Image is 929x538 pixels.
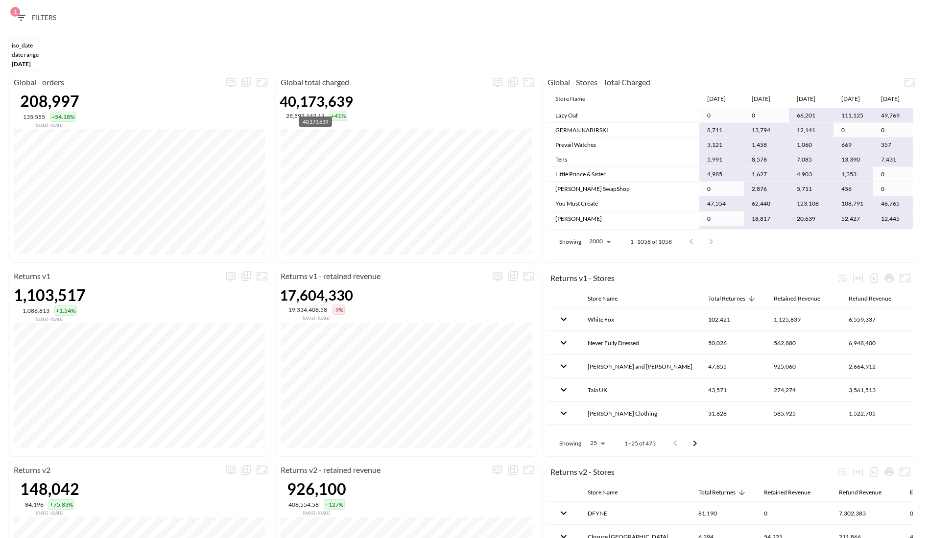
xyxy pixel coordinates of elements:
[744,182,788,196] td: 2,876
[14,285,86,304] div: 1,103,517
[555,381,572,398] button: expand row
[699,182,744,196] td: 0
[548,90,699,108] th: Store Name
[744,167,788,182] td: 1,627
[555,334,572,351] button: expand row
[834,211,873,226] td: 52,427
[580,308,700,331] th: White Fox
[580,425,700,448] th: Montirex
[839,487,881,498] div: Refund Revenue
[254,462,270,478] button: Fullscreen
[11,9,60,27] button: 1Filters
[774,293,820,304] div: Retained Revenue
[866,270,881,286] div: Number of rows selected for download: 473
[555,405,572,421] button: expand row
[223,462,238,478] button: more
[744,152,788,167] td: 8,578
[744,226,788,241] td: 6,059
[789,108,834,123] td: 66,201
[20,122,79,128] div: Compared to Nov 13, 2024 - Apr 01, 2025
[555,358,572,374] button: expand row
[834,226,873,241] td: 4,894
[287,510,346,515] div: Compared to Nov 13, 2024 - Apr 01, 2025
[744,123,788,138] td: 13,794
[708,293,745,304] div: Total Returnes
[789,152,834,167] td: 7,085
[288,306,327,313] div: 19,334,408.58
[699,167,744,182] td: 4,985
[280,286,353,304] div: 17,604,330
[490,462,505,478] span: Display settings
[834,167,873,182] td: 1,353
[873,211,913,226] td: 12,445
[700,355,766,378] th: 47,855
[548,226,699,241] td: AZVA
[48,499,74,510] div: +75.83%
[708,293,758,304] span: Total Returnes
[505,74,521,90] div: Show chart as table
[881,270,897,286] div: Print
[543,76,902,88] p: Global - Stores - Total Charged
[700,378,766,401] th: 43,571
[849,293,904,304] span: Refund Revenue
[766,402,841,425] th: 585,925
[699,226,744,241] td: 482
[700,425,766,448] th: 27,669
[699,138,744,152] td: 3,121
[700,331,766,354] th: 50,026
[550,467,834,476] div: Returns v2 - Stores
[223,74,238,90] button: more
[588,293,618,304] div: Store Name
[766,331,841,354] th: 562,880
[764,487,810,498] div: Retained Revenue
[873,182,913,196] td: 0
[789,167,834,182] td: 4,903
[555,505,572,521] button: expand row
[834,123,873,138] td: 0
[20,92,79,111] div: 208,997
[834,270,850,286] div: Wrap text
[834,182,873,196] td: 456
[834,196,873,211] td: 108,791
[873,226,913,241] td: 4,529
[756,502,831,525] th: 0
[20,479,79,498] div: 148,042
[841,425,912,448] th: 1,547,011
[841,402,912,425] th: 1,522,705
[841,308,912,331] th: 6,559,337
[580,355,700,378] th: Lucy and Yak
[789,196,834,211] td: 123,108
[839,487,894,498] span: Refund Revenue
[766,378,841,401] th: 274,274
[902,74,918,90] button: Fullscreen
[789,138,834,152] td: 1,060
[834,138,873,152] td: 669
[548,196,699,211] td: You Must Create
[23,113,45,120] div: 135,555
[873,167,913,182] td: 0
[850,464,866,480] div: Toggle table layout between fixed and auto (default: auto)
[897,464,913,480] button: Fullscreen
[585,235,615,248] div: 2000
[580,331,700,354] th: Never Fully Dressed
[9,464,223,476] p: Returns v2
[699,123,744,138] td: 8,711
[700,402,766,425] th: 31,628
[280,121,353,127] div: Compared to Nov 13, 2024 - Apr 01, 2025
[505,268,521,284] div: Show chart as table
[685,434,705,453] button: Go to next page
[698,487,736,498] div: Total Returnes
[9,76,223,88] p: Global - orders
[588,293,630,304] span: Store Name
[700,308,766,331] th: 102,421
[873,123,913,138] td: 0
[881,464,897,480] div: Print
[276,76,490,88] p: Global total charged
[54,305,77,316] div: +1.54%
[548,211,699,226] td: [PERSON_NAME]
[287,479,346,498] div: 926,100
[330,111,347,121] div: +41%
[764,487,823,498] span: Retained Revenue
[699,108,744,123] td: 0
[841,378,912,401] th: 3,561,513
